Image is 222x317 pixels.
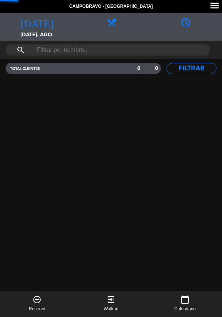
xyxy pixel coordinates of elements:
[74,291,148,317] button: exit_to_appWalk-in
[16,46,25,54] i: search
[181,295,189,304] i: calendar_today
[29,306,46,313] span: Reserva
[33,295,41,304] i: add_circle_outline
[137,66,140,71] strong: 0
[174,306,196,313] span: Calendario
[155,66,159,71] strong: 0
[20,17,54,27] i: [DATE]
[36,44,179,56] input: Filtrar por nombre...
[69,3,153,10] span: Campobravo - [GEOGRAPHIC_DATA]
[107,295,115,304] i: exit_to_app
[148,291,222,317] button: calendar_todayCalendario
[10,67,40,71] span: TOTAL CLIENTES
[166,63,216,74] button: Filtrar
[104,306,118,313] span: Walk-in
